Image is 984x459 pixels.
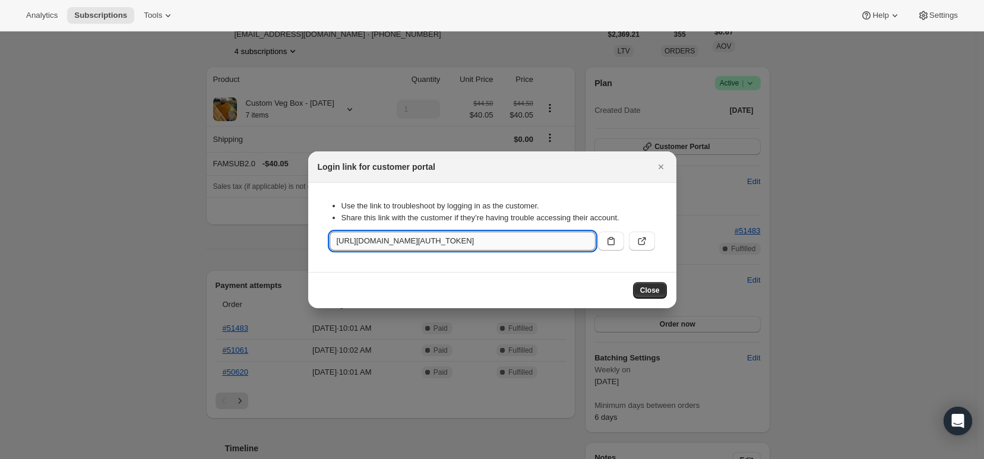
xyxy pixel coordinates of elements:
[137,7,181,24] button: Tools
[929,11,958,20] span: Settings
[872,11,888,20] span: Help
[26,11,58,20] span: Analytics
[318,161,435,173] h2: Login link for customer portal
[67,7,134,24] button: Subscriptions
[19,7,65,24] button: Analytics
[74,11,127,20] span: Subscriptions
[853,7,907,24] button: Help
[341,200,655,212] li: Use the link to troubleshoot by logging in as the customer.
[944,407,972,435] div: Open Intercom Messenger
[653,159,669,175] button: Close
[633,282,667,299] button: Close
[640,286,660,295] span: Close
[910,7,965,24] button: Settings
[341,212,655,224] li: Share this link with the customer if they’re having trouble accessing their account.
[144,11,162,20] span: Tools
